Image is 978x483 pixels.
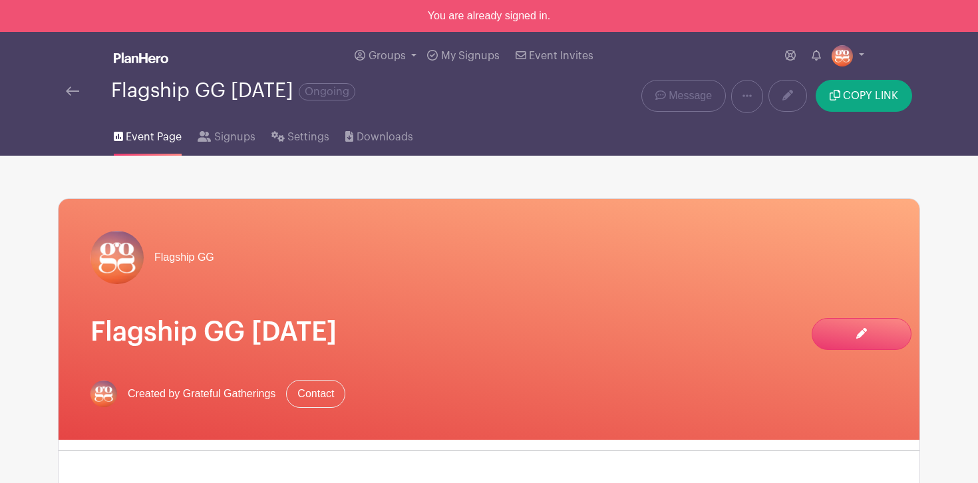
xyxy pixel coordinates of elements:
span: Signups [214,129,255,145]
img: gg-logo-planhero-final.png [90,381,117,407]
button: COPY LINK [816,80,912,112]
span: Flagship GG [154,249,214,265]
a: Contact [286,380,345,408]
span: Groups [369,51,406,61]
img: gg-logo-planhero-final.png [832,45,853,67]
span: Downloads [357,129,413,145]
img: back-arrow-29a5d9b10d5bd6ae65dc969a981735edf675c4d7a1fe02e03b50dbd4ba3cdb55.svg [66,86,79,96]
div: Flagship GG [DATE] [111,80,355,102]
span: Event Invites [529,51,593,61]
a: Settings [271,113,329,156]
a: Message [641,80,726,112]
a: Downloads [345,113,412,156]
span: Created by Grateful Gatherings [128,386,275,402]
span: My Signups [441,51,500,61]
a: Signups [198,113,255,156]
a: My Signups [422,32,504,80]
img: logo_white-6c42ec7e38ccf1d336a20a19083b03d10ae64f83f12c07503d8b9e83406b4c7d.svg [114,53,168,63]
h1: Flagship GG [DATE] [90,316,888,348]
span: Ongoing [299,83,355,100]
span: Event Page [126,129,182,145]
a: Event Page [114,113,182,156]
span: Message [669,88,712,104]
span: COPY LINK [843,90,898,101]
a: Groups [349,32,422,80]
span: Settings [287,129,329,145]
img: gg-logo-planhero-final.png [90,231,144,284]
a: Event Invites [510,32,599,80]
